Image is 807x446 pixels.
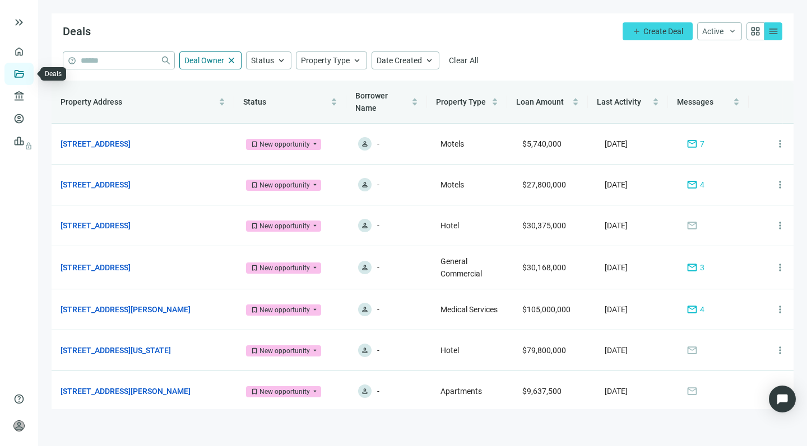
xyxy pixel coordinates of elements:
[769,298,791,321] button: more_vert
[687,220,698,231] span: mail
[449,56,479,65] span: Clear All
[687,262,698,273] span: mail
[597,97,641,106] span: Last Activity
[700,261,704,274] span: 3
[377,303,379,316] span: -
[769,214,791,237] button: more_vert
[440,346,459,355] span: Hotel
[251,388,258,396] span: bookmark
[522,263,566,272] span: $30,168,000
[440,180,464,189] span: Motels
[697,22,742,40] button: Activekeyboard_arrow_down
[259,386,310,397] div: New opportunity
[377,261,379,274] span: -
[677,97,713,106] span: Messages
[687,345,698,356] span: mail
[440,257,482,278] span: General Commercial
[605,387,628,396] span: [DATE]
[251,222,258,230] span: bookmark
[377,219,379,232] span: -
[774,138,786,149] span: more_vert
[774,345,786,356] span: more_vert
[361,222,369,229] span: person
[522,387,562,396] span: $9,637,500
[259,304,310,316] div: New opportunity
[522,346,566,355] span: $79,800,000
[444,51,484,69] button: Clear All
[251,140,258,148] span: bookmark
[259,345,310,356] div: New opportunity
[13,393,25,405] span: help
[522,139,562,148] span: $5,740,000
[355,91,388,112] span: Borrower Name
[377,56,422,65] span: Date Created
[259,180,310,191] div: New opportunity
[61,138,131,150] a: [STREET_ADDRESS]
[61,179,131,191] a: [STREET_ADDRESS]
[61,261,131,274] a: [STREET_ADDRESS]
[702,27,723,36] span: Active
[259,220,310,232] div: New opportunity
[301,56,350,65] span: Property Type
[605,346,628,355] span: [DATE]
[259,139,310,150] div: New opportunity
[68,57,76,65] span: help
[251,347,258,355] span: bookmark
[251,56,274,65] span: Status
[774,220,786,231] span: more_vert
[750,26,761,37] span: grid_view
[61,385,191,397] a: [STREET_ADDRESS][PERSON_NAME]
[184,56,224,65] span: Deal Owner
[243,97,266,106] span: Status
[700,303,704,316] span: 4
[769,339,791,362] button: more_vert
[605,305,628,314] span: [DATE]
[440,139,464,148] span: Motels
[361,346,369,354] span: person
[687,386,698,397] span: mail
[605,180,628,189] span: [DATE]
[251,306,258,314] span: bookmark
[61,219,131,232] a: [STREET_ADDRESS]
[687,179,698,190] span: mail
[605,263,628,272] span: [DATE]
[623,22,693,40] button: addCreate Deal
[687,138,698,149] span: mail
[377,178,379,191] span: -
[700,138,704,150] span: 7
[643,27,683,36] span: Create Deal
[424,55,434,65] span: keyboard_arrow_up
[352,55,362,65] span: keyboard_arrow_up
[769,380,791,402] button: more_vert
[728,27,737,36] span: keyboard_arrow_down
[605,221,628,230] span: [DATE]
[361,181,369,189] span: person
[687,304,698,315] span: mail
[522,221,566,230] span: $30,375,000
[605,139,628,148] span: [DATE]
[440,387,482,396] span: Apartments
[226,55,236,65] span: close
[259,262,310,274] div: New opportunity
[440,305,498,314] span: Medical Services
[516,97,564,106] span: Loan Amount
[769,386,796,412] div: Open Intercom Messenger
[12,16,26,29] span: keyboard_double_arrow_right
[61,97,122,106] span: Property Address
[61,303,191,316] a: [STREET_ADDRESS][PERSON_NAME]
[13,420,25,431] span: person
[377,344,379,357] span: -
[700,179,704,191] span: 4
[361,306,369,313] span: person
[436,97,486,106] span: Property Type
[361,264,369,271] span: person
[251,181,258,189] span: bookmark
[632,27,641,36] span: add
[61,344,171,356] a: [STREET_ADDRESS][US_STATE]
[276,55,286,65] span: keyboard_arrow_up
[251,264,258,272] span: bookmark
[522,180,566,189] span: $27,800,000
[769,256,791,279] button: more_vert
[440,221,459,230] span: Hotel
[774,262,786,273] span: more_vert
